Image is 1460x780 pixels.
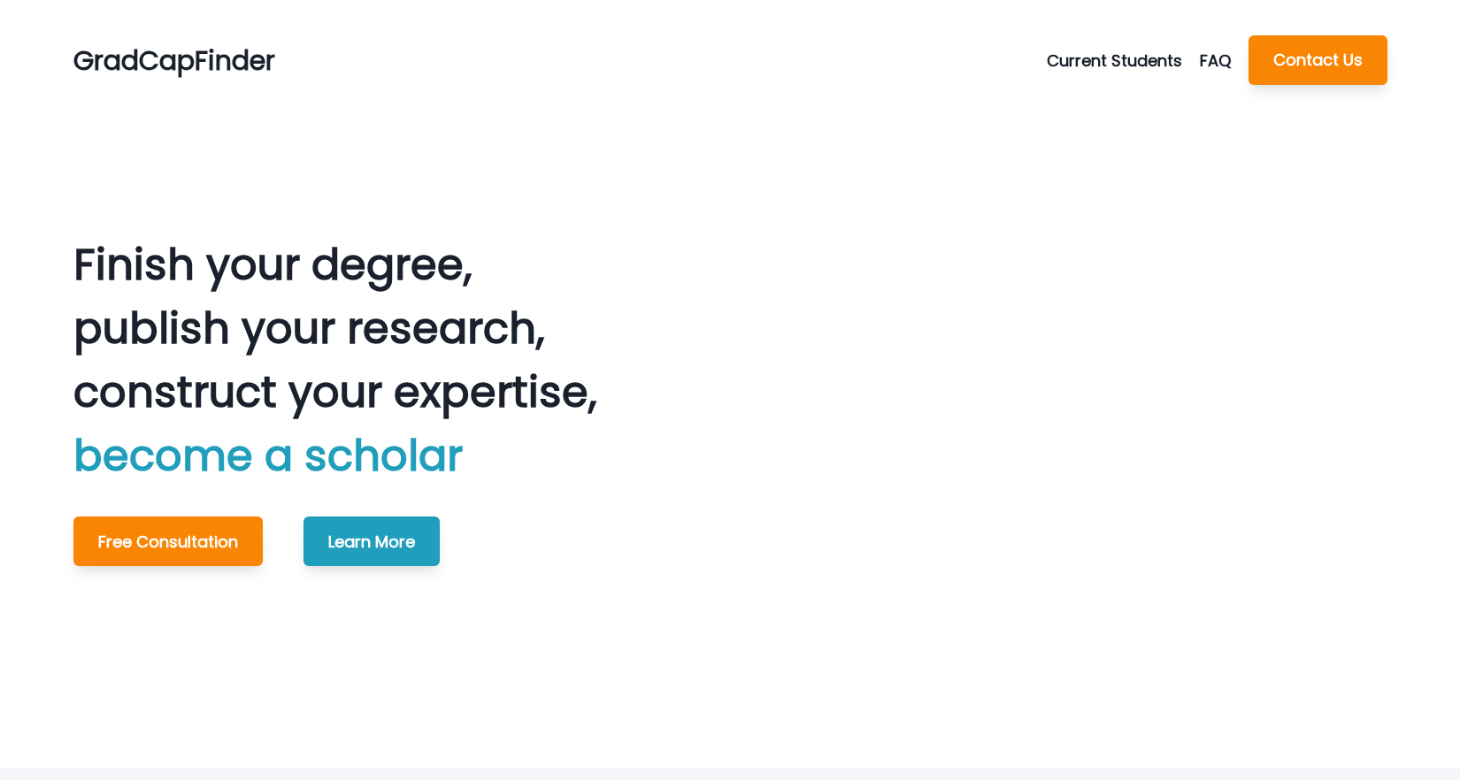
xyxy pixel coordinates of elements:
[73,233,597,488] p: Finish your degree, publish your research, construct your expertise,
[757,85,1387,715] img: Graduating Students
[73,516,263,566] button: Free Consultation
[304,516,440,566] button: Learn More
[73,41,275,80] p: GradCapFinder
[1249,35,1387,85] button: Contact Us
[73,424,597,488] p: become a scholar
[1047,49,1200,73] button: Current Students
[1200,49,1249,73] a: FAQ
